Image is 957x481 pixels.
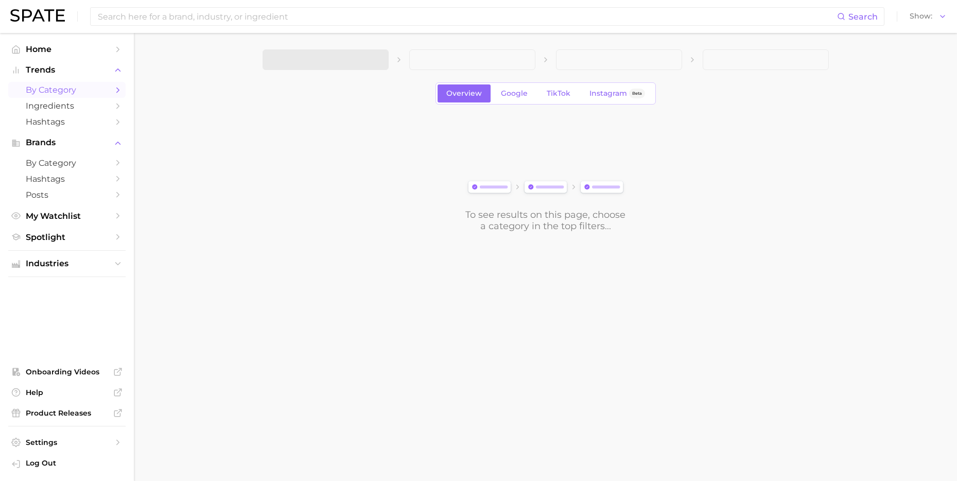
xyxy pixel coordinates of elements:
span: by Category [26,85,108,95]
button: Show [907,10,949,23]
span: Instagram [589,89,627,98]
a: by Category [8,155,126,171]
a: Posts [8,187,126,203]
a: Hashtags [8,171,126,187]
span: Brands [26,138,108,147]
span: Spotlight [26,232,108,242]
span: Settings [26,438,108,447]
span: Posts [26,190,108,200]
button: Industries [8,256,126,271]
a: Onboarding Videos [8,364,126,380]
a: Product Releases [8,405,126,421]
a: InstagramBeta [581,84,654,102]
a: My Watchlist [8,208,126,224]
span: Trends [26,65,108,75]
a: Help [8,385,126,400]
a: Spotlight [8,229,126,245]
a: Hashtags [8,114,126,130]
span: Google [501,89,528,98]
img: svg%3e [465,179,627,197]
span: Ingredients [26,101,108,111]
a: Home [8,41,126,57]
span: Onboarding Videos [26,367,108,376]
span: My Watchlist [26,211,108,221]
span: by Category [26,158,108,168]
input: Search here for a brand, industry, or ingredient [97,8,837,25]
a: Log out. Currently logged in with e-mail alyssa@spate.nyc. [8,455,126,473]
img: SPATE [10,9,65,22]
a: Settings [8,435,126,450]
span: Home [26,44,108,54]
span: Hashtags [26,174,108,184]
a: Overview [438,84,491,102]
span: Show [910,13,932,19]
div: To see results on this page, choose a category in the top filters... [465,209,627,232]
span: Beta [632,89,642,98]
span: TikTok [547,89,570,98]
span: Industries [26,259,108,268]
button: Brands [8,135,126,150]
span: Overview [446,89,482,98]
a: TikTok [538,84,579,102]
span: Log Out [26,458,117,468]
a: Ingredients [8,98,126,114]
span: Help [26,388,108,397]
span: Product Releases [26,408,108,418]
button: Trends [8,62,126,78]
a: Google [492,84,536,102]
span: Search [848,12,878,22]
span: Hashtags [26,117,108,127]
a: by Category [8,82,126,98]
